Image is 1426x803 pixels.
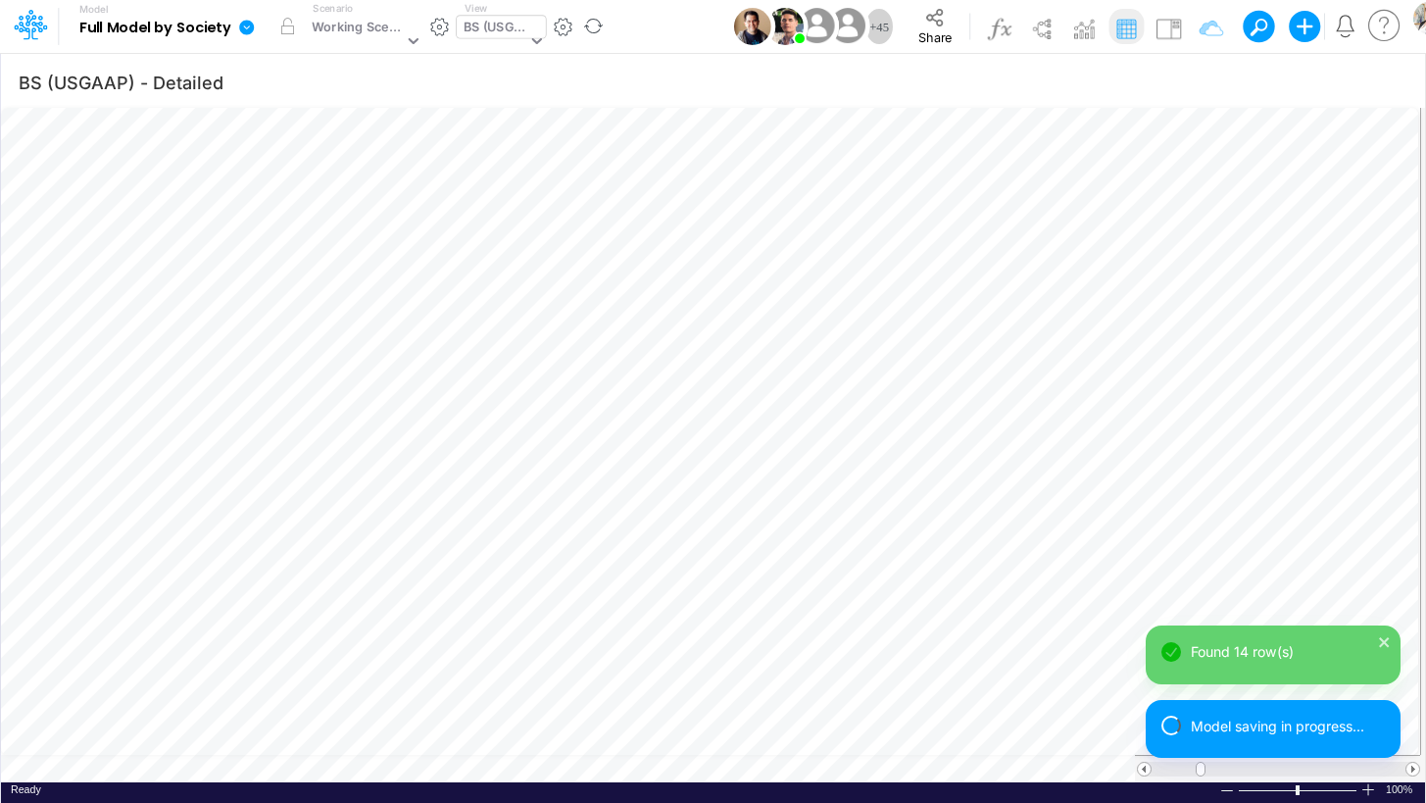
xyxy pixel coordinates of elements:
div: Zoom level [1386,782,1415,797]
span: Share [918,29,952,44]
img: User Image Icon [826,4,870,48]
img: User Image Icon [766,8,804,45]
a: Notifications [1334,15,1356,37]
div: Zoom [1296,785,1300,795]
div: BS (USGAAP) [464,18,526,40]
div: Zoom Out [1219,783,1235,798]
label: View [465,1,487,16]
b: Full Model by Society [79,20,231,37]
img: User Image Icon [734,8,771,45]
button: close [1378,630,1392,651]
span: + 45 [869,21,889,33]
div: Model saving in progress... [1191,716,1385,736]
button: Share [902,2,968,51]
label: Scenario [313,1,353,16]
div: In Ready mode [11,782,41,797]
div: Zoom In [1360,782,1376,797]
input: Type a title here [18,62,999,102]
div: Found 14 row(s) [1191,641,1385,662]
span: Ready [11,783,41,795]
img: User Image Icon [795,4,839,48]
div: Working Scenario [312,18,403,40]
span: 100% [1386,782,1415,797]
div: Zoom [1238,782,1360,797]
label: Model [79,4,109,16]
